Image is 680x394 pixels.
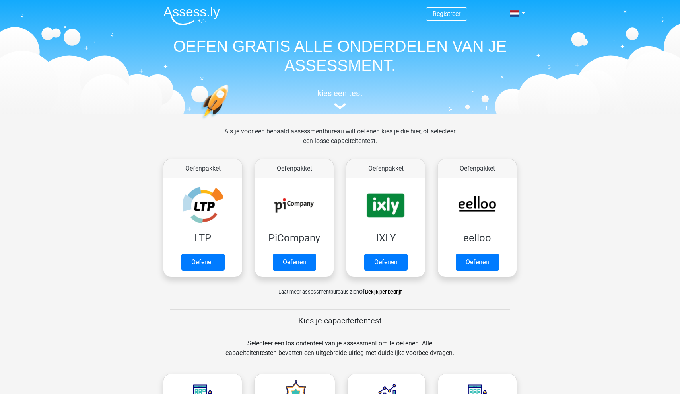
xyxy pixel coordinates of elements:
[218,127,462,155] div: Als je voor een bepaald assessmentbureau wilt oefenen kies je die hier, of selecteer een losse ca...
[456,254,499,271] a: Oefenen
[157,88,523,98] h5: kies een test
[433,10,460,18] a: Registreer
[181,254,225,271] a: Oefenen
[278,289,359,295] span: Laat meer assessmentbureaus zien
[163,6,220,25] img: Assessly
[364,254,408,271] a: Oefenen
[157,88,523,110] a: kies een test
[170,316,510,325] h5: Kies je capaciteitentest
[273,254,316,271] a: Oefenen
[334,103,346,109] img: assessment
[218,339,462,367] div: Selecteer een los onderdeel van je assessment om te oefenen. Alle capaciteitentesten bevatten een...
[365,289,402,295] a: Bekijk per bedrijf
[157,280,523,296] div: of
[201,84,259,157] img: oefenen
[157,37,523,75] h1: OEFEN GRATIS ALLE ONDERDELEN VAN JE ASSESSMENT.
